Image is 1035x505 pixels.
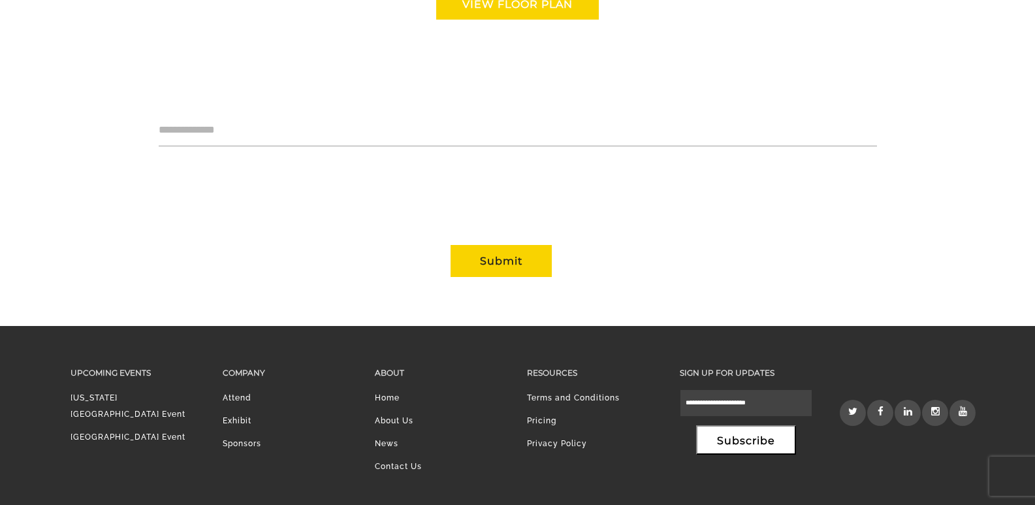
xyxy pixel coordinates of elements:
[451,245,552,277] button: Submit
[527,393,620,402] a: Terms and Conditions
[223,365,355,380] h3: Company
[375,439,398,448] a: News
[71,393,185,419] a: [US_STATE][GEOGRAPHIC_DATA] Event
[696,425,796,455] button: Subscribe
[71,365,203,380] h3: Upcoming Events
[680,365,812,380] h3: Sign up for updates
[527,416,556,425] a: Pricing
[375,393,400,402] a: Home
[223,439,261,448] a: Sponsors
[375,462,422,471] a: Contact Us
[527,439,587,448] a: Privacy Policy
[375,365,507,380] h3: About
[527,365,660,380] h3: Resources
[71,432,185,442] a: [GEOGRAPHIC_DATA] Event
[223,416,251,425] a: Exhibit
[375,416,413,425] a: About Us
[223,393,251,402] a: Attend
